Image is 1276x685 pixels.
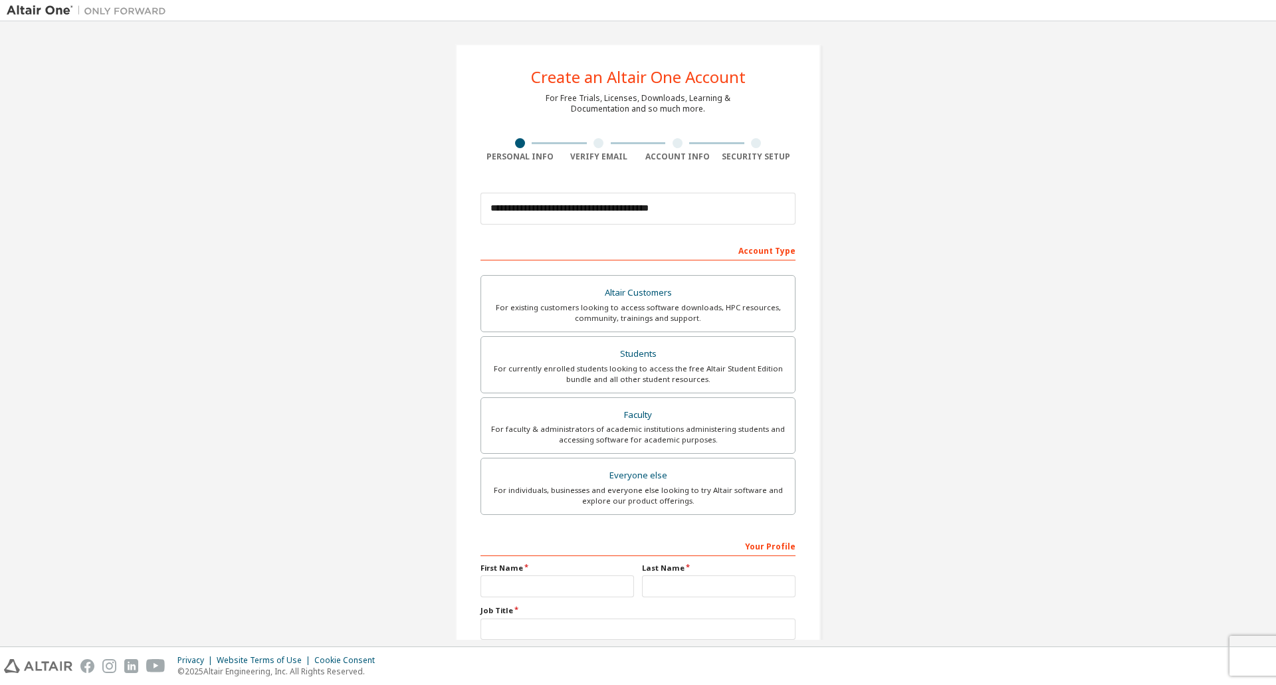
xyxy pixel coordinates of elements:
[480,535,796,556] div: Your Profile
[314,655,383,666] div: Cookie Consent
[480,239,796,260] div: Account Type
[489,466,787,485] div: Everyone else
[489,345,787,363] div: Students
[717,151,796,162] div: Security Setup
[480,151,560,162] div: Personal Info
[638,151,717,162] div: Account Info
[489,302,787,324] div: For existing customers looking to access software downloads, HPC resources, community, trainings ...
[177,666,383,677] p: © 2025 Altair Engineering, Inc. All Rights Reserved.
[124,659,138,673] img: linkedin.svg
[146,659,165,673] img: youtube.svg
[489,363,787,385] div: For currently enrolled students looking to access the free Altair Student Edition bundle and all ...
[531,69,746,85] div: Create an Altair One Account
[642,563,796,573] label: Last Name
[489,284,787,302] div: Altair Customers
[489,485,787,506] div: For individuals, businesses and everyone else looking to try Altair software and explore our prod...
[480,563,634,573] label: First Name
[546,93,730,114] div: For Free Trials, Licenses, Downloads, Learning & Documentation and so much more.
[80,659,94,673] img: facebook.svg
[560,151,639,162] div: Verify Email
[177,655,217,666] div: Privacy
[7,4,173,17] img: Altair One
[480,605,796,616] label: Job Title
[489,424,787,445] div: For faculty & administrators of academic institutions administering students and accessing softwa...
[102,659,116,673] img: instagram.svg
[217,655,314,666] div: Website Terms of Use
[489,406,787,425] div: Faculty
[4,659,72,673] img: altair_logo.svg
